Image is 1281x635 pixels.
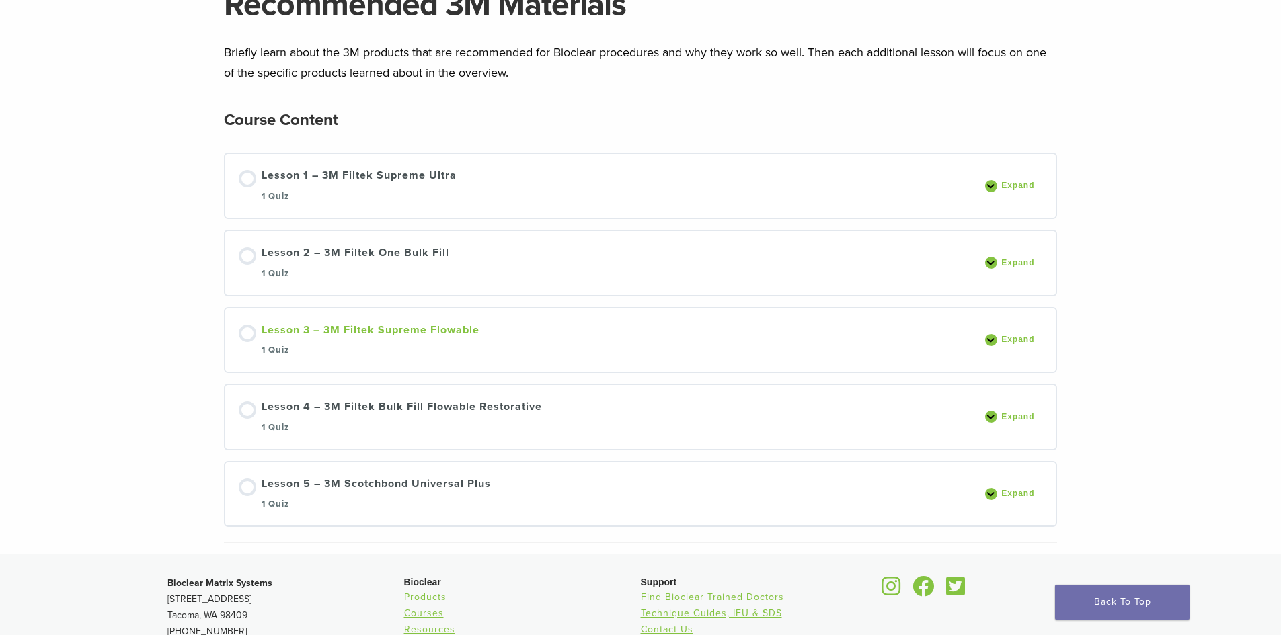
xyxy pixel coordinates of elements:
[997,489,1042,499] span: Expand
[404,624,455,635] a: Resources
[262,167,457,204] div: Lesson 1 – 3M Filtek Supreme Ultra
[908,584,939,597] a: Bioclear
[239,322,978,359] a: Not started Lesson 3 – 3M Filtek Supreme Flowable 1 Quiz
[239,167,978,204] a: Not started Lesson 1 – 3M Filtek Supreme Ultra 1 Quiz
[239,170,256,187] div: Not started
[997,335,1042,345] span: Expand
[239,398,978,435] a: Not started Lesson 4 – 3M Filtek Bulk Fill Flowable Restorative 1 Quiz
[641,624,693,635] a: Contact Us
[262,345,289,355] span: 1 Quiz
[641,591,784,603] a: Find Bioclear Trained Doctors
[262,268,289,279] span: 1 Quiz
[641,607,782,619] a: Technique Guides, IFU & SDS
[262,422,289,433] span: 1 Quiz
[262,322,479,359] div: Lesson 3 – 3M Filtek Supreme Flowable
[262,499,289,509] span: 1 Quiz
[239,401,256,419] div: Not started
[239,325,256,342] div: Not started
[985,257,1042,269] button: Expand
[239,478,256,496] div: Not started
[942,584,970,597] a: Bioclear
[239,476,978,513] a: Not started Lesson 5 – 3M Scotchbond Universal Plus 1 Quiz
[985,488,1042,500] button: Expand
[224,104,338,136] h2: Course Content
[997,412,1042,422] span: Expand
[262,245,449,282] div: Lesson 2 – 3M Filtek One Bulk Fill
[404,607,444,619] a: Courses
[641,577,677,587] span: Support
[239,247,256,265] div: Not started
[985,411,1042,423] button: Expand
[262,476,491,513] div: Lesson 5 – 3M Scotchbond Universal Plus
[167,577,272,589] strong: Bioclear Matrix Systems
[262,191,289,202] span: 1 Quiz
[239,245,978,282] a: Not started Lesson 2 – 3M Filtek One Bulk Fill 1 Quiz
[224,42,1058,83] p: Briefly learn about the 3M products that are recommended for Bioclear procedures and why they wor...
[262,398,542,435] div: Lesson 4 – 3M Filtek Bulk Fill Flowable Restorative
[997,258,1042,268] span: Expand
[1055,585,1190,620] a: Back To Top
[404,591,447,603] a: Products
[985,180,1042,192] button: Expand
[878,584,906,597] a: Bioclear
[404,577,441,587] span: Bioclear
[997,181,1042,191] span: Expand
[985,334,1042,346] button: Expand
